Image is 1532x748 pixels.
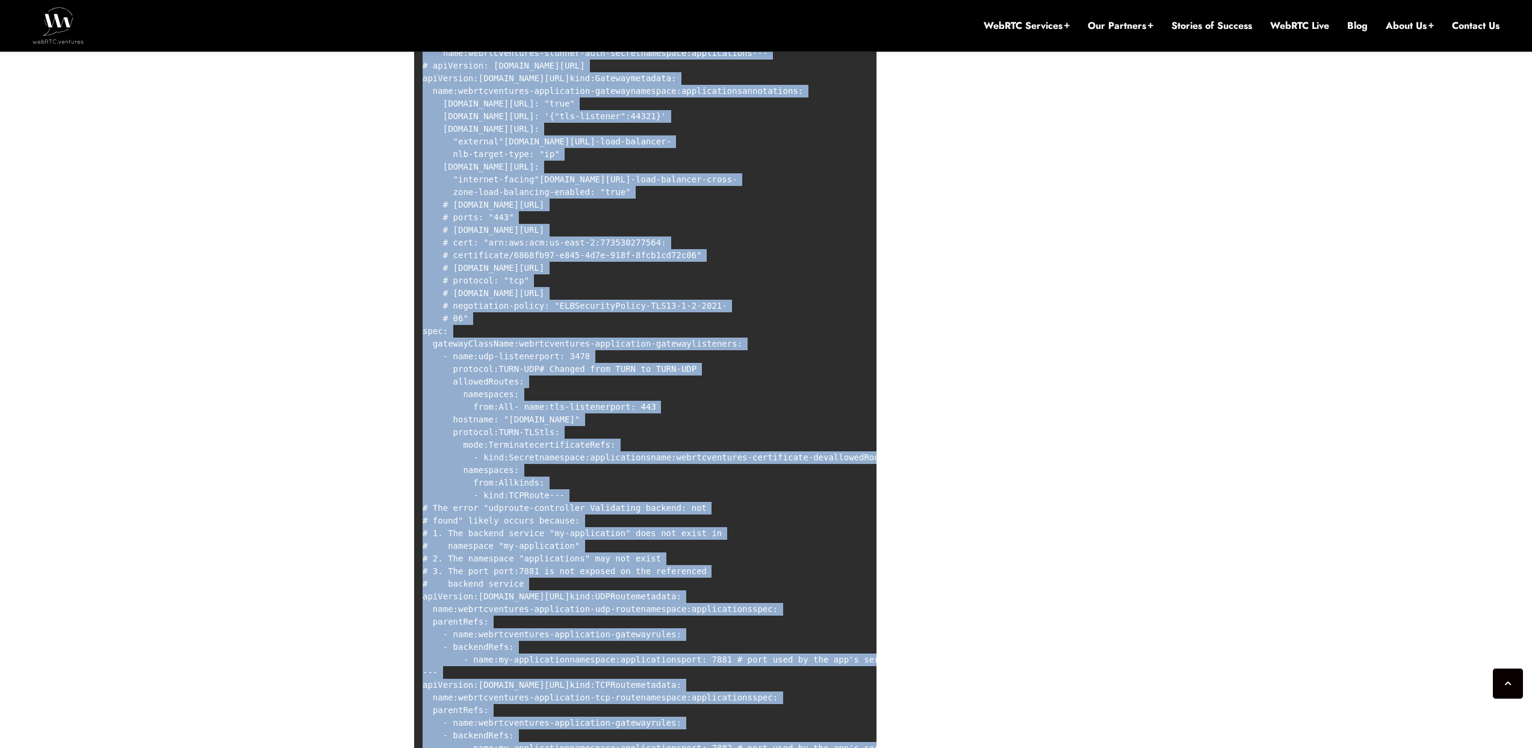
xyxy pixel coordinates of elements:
span: - [529,693,534,702]
span: : [473,73,478,83]
span: : [534,124,539,134]
span: # port used by the app's service for udp [737,655,940,664]
a: Contact Us [1452,19,1499,32]
span: - [666,137,671,146]
a: WebRTC Live [1270,19,1329,32]
a: Our Partners [1088,19,1153,32]
span: : [494,655,498,664]
span: '{"tls-listener":44321}' [544,111,666,121]
span: : [534,111,539,121]
span: : [453,86,458,96]
span: # negotiation-policy: "ELBSecurityPolicy-TLS13-1-2-2021- [443,301,727,311]
span: : [509,642,513,652]
span: # found" likely occurs because: [423,516,580,525]
span: - [606,48,610,58]
a: Blog [1347,19,1368,32]
span: - [702,175,707,184]
span: : [494,364,498,374]
span: "true" [600,187,631,197]
a: WebRTC Services [984,19,1070,32]
span: : [534,99,539,108]
span: metadata [636,592,676,601]
span: allowedRoutes [453,377,519,386]
span: # 06" [443,314,468,323]
span: - [595,137,600,146]
span: : [677,718,681,728]
span: : [504,453,509,462]
span: - [529,86,534,96]
span: # ports: "443" [443,212,514,222]
span: : [686,693,691,702]
span: kind [483,490,504,500]
span: "internet-facing" [453,175,539,184]
span: : [677,629,681,639]
span: backendRefs [453,642,509,652]
span: # apiVersion: [DOMAIN_NAME][URL] [423,61,585,70]
span: : [702,655,707,664]
span: namespace [539,453,585,462]
span: [DOMAIN_NAME][URL] [443,162,535,172]
span: [DOMAIN_NAME][URL] [443,99,535,108]
span: : [453,693,458,702]
span: [DOMAIN_NAME][URL] [443,124,535,134]
span: : [590,73,595,83]
span: - [494,351,498,361]
span: - [519,364,524,374]
span: : [590,592,595,601]
span: : [529,149,534,159]
span: namespace [641,604,687,614]
span: : [560,351,565,361]
span: - [651,339,656,348]
span: annotations [742,86,798,96]
span: spec [423,326,443,336]
span: : [473,629,478,639]
span: : [473,718,478,728]
span: tls [539,427,554,437]
span: - [473,453,478,462]
span: : [494,478,498,487]
span: protocol [453,364,494,374]
span: : [534,162,539,172]
span: # namespace "my-application" [423,541,580,551]
span: : [514,389,519,399]
span: : [483,705,488,715]
span: name [651,453,671,462]
span: name [453,351,474,361]
span: - [590,693,595,702]
span: : [463,48,468,58]
span: namespaces [463,389,513,399]
span: : [443,326,448,336]
span: : [610,440,615,450]
span: : [737,339,742,348]
span: - [539,48,544,58]
span: - [748,453,752,462]
a: Stories of Success [1171,19,1252,32]
span: : [631,402,636,412]
span: kinds [514,478,539,487]
span: : [473,680,478,690]
span: : [453,604,458,614]
span: namespace [641,48,687,58]
span: "external" [453,137,504,146]
span: : [514,339,519,348]
span: rules [651,629,676,639]
span: port [610,402,631,412]
span: : [509,731,513,740]
span: nlb-target-type [453,149,529,159]
span: - [519,427,524,437]
span: - [550,718,554,728]
span: - [580,48,585,58]
span: backendRefs [453,731,509,740]
span: namespace [631,86,677,96]
span: name [433,604,453,614]
span: - [550,629,554,639]
span: parentRefs [433,617,483,626]
span: - [610,604,615,614]
span: name [443,48,464,58]
span: # [DOMAIN_NAME][URL] [443,200,545,209]
span: - [590,86,595,96]
span: : [483,617,488,626]
span: : [504,490,509,500]
span: # protocol: "tcp" [443,276,529,285]
span: - [565,402,569,412]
